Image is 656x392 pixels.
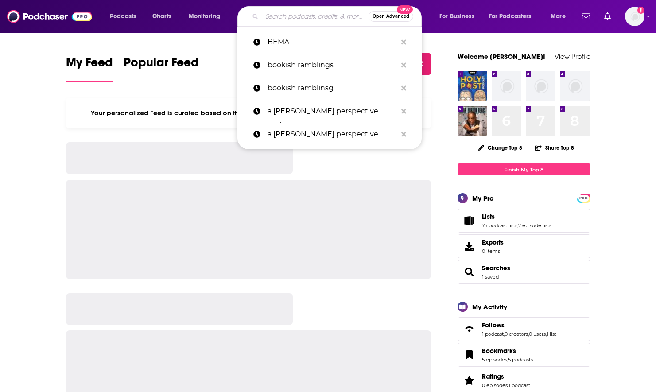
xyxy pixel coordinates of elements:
a: 0 creators [505,331,528,337]
div: Search podcasts, credits, & more... [246,6,430,27]
a: PRO [578,194,589,201]
img: User Profile [625,7,644,26]
a: Searches [482,264,510,272]
a: Follows [482,321,556,329]
a: a [PERSON_NAME] perspective podcast [237,100,422,123]
a: Ratings [482,373,530,380]
span: , [507,357,508,363]
button: Show profile menu [625,7,644,26]
span: Follows [458,317,590,341]
a: 1 saved [482,274,499,280]
p: bookish ramblinsg [268,77,397,100]
button: open menu [544,9,577,23]
a: 2 episode lists [518,222,551,229]
span: Searches [458,260,590,284]
span: PRO [578,195,589,202]
div: My Activity [472,303,507,311]
a: 5 podcasts [508,357,533,363]
span: Popular Feed [124,55,199,75]
a: Show notifications dropdown [601,9,614,24]
a: 1 list [547,331,556,337]
img: missing-image.png [560,71,590,101]
button: Change Top 8 [473,142,528,153]
span: Exports [482,238,504,246]
span: Logged in as nwierenga [625,7,644,26]
button: open menu [182,9,232,23]
button: Share Top 8 [535,139,574,156]
span: More [551,10,566,23]
a: Bookmarks [482,347,533,355]
a: 5 episodes [482,357,507,363]
a: Follows [461,323,478,335]
span: My Feed [66,55,113,75]
img: LeVar Burton Reads [458,106,487,136]
span: Follows [482,321,505,329]
a: View Profile [555,52,590,61]
span: For Business [439,10,474,23]
p: BEMA [268,31,397,54]
span: , [508,382,508,388]
a: 75 podcast lists [482,222,517,229]
a: Ratings [461,374,478,387]
span: , [504,331,505,337]
a: Finish My Top 8 [458,163,590,175]
span: 0 items [482,248,504,254]
span: , [528,331,529,337]
a: BEMA [237,31,422,54]
a: Welcome [PERSON_NAME]! [458,52,545,61]
span: Charts [152,10,171,23]
svg: Add a profile image [637,7,644,14]
span: Monitoring [189,10,220,23]
span: Lists [458,209,590,233]
a: Show notifications dropdown [578,9,594,24]
a: Bookmarks [461,349,478,361]
a: a [PERSON_NAME] perspective [237,123,422,146]
span: Ratings [482,373,504,380]
span: Bookmarks [458,343,590,367]
button: Open AdvancedNew [369,11,413,22]
span: Podcasts [110,10,136,23]
a: Popular Feed [124,55,199,82]
a: 1 podcast [508,382,530,388]
a: Charts [147,9,177,23]
a: Exports [458,234,590,258]
a: Lists [482,213,551,221]
button: open menu [104,9,148,23]
input: Search podcasts, credits, & more... [262,9,369,23]
a: Searches [461,266,478,278]
a: 1 podcast [482,331,504,337]
button: open menu [433,9,485,23]
a: bookish ramblings [237,54,422,77]
span: Bookmarks [482,347,516,355]
a: 0 users [529,331,546,337]
span: , [546,331,547,337]
p: a baker's perspective podcast [268,100,397,123]
img: Podchaser - Follow, Share and Rate Podcasts [7,8,92,25]
a: My Feed [66,55,113,82]
div: Your personalized Feed is curated based on the Podcasts, Creators, Users, and Lists that you Follow. [66,98,431,128]
span: For Podcasters [489,10,532,23]
span: Open Advanced [373,14,409,19]
span: Exports [461,240,478,252]
img: The Holy Post [458,71,487,101]
a: bookish ramblinsg [237,77,422,100]
p: a baker's perspective [268,123,397,146]
img: missing-image.png [526,71,555,101]
button: open menu [483,9,544,23]
img: missing-image.png [492,71,521,101]
span: New [397,5,413,14]
a: Lists [461,214,478,227]
a: 0 episodes [482,382,508,388]
p: bookish ramblings [268,54,397,77]
span: Lists [482,213,495,221]
div: My Pro [472,194,494,202]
